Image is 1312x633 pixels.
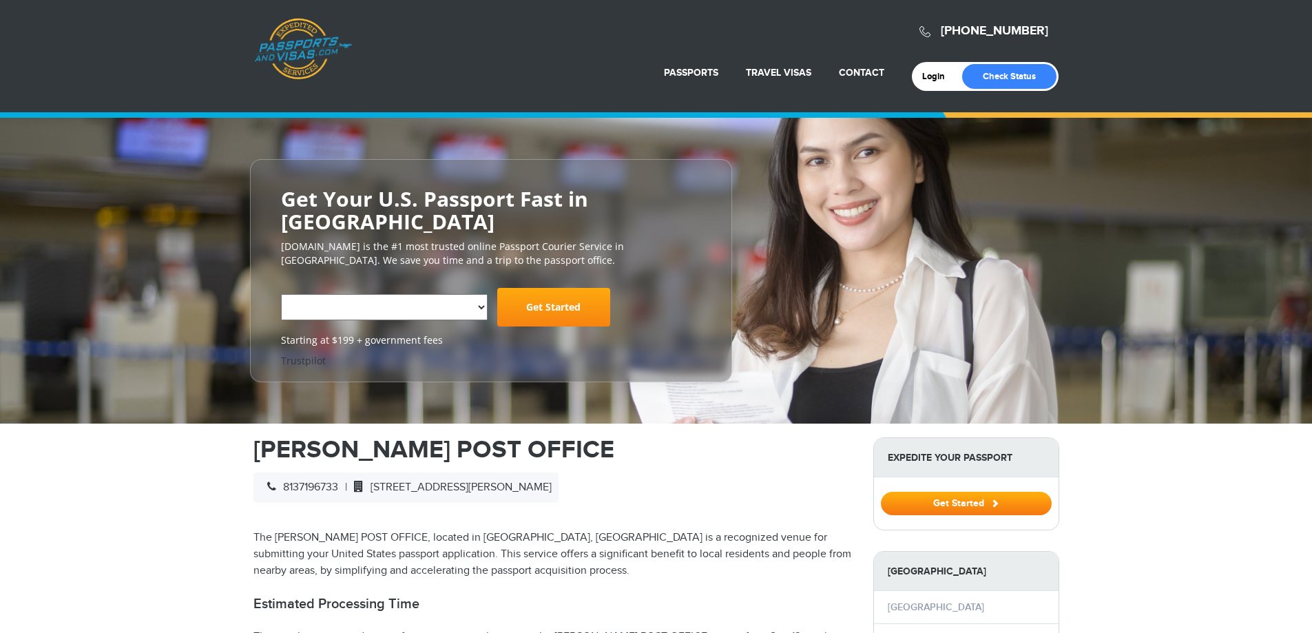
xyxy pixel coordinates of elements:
a: Get Started [497,288,610,326]
a: Get Started [881,497,1052,508]
h1: [PERSON_NAME] POST OFFICE [253,437,853,462]
a: Contact [839,67,884,79]
a: Passports & [DOMAIN_NAME] [254,18,352,80]
a: Trustpilot [281,354,326,367]
a: Check Status [962,64,1056,89]
span: [STREET_ADDRESS][PERSON_NAME] [347,481,552,494]
a: Passports [664,67,718,79]
a: [GEOGRAPHIC_DATA] [888,601,984,613]
strong: Expedite Your Passport [874,438,1059,477]
span: 8137196733 [260,481,338,494]
h2: Estimated Processing Time [253,596,853,612]
button: Get Started [881,492,1052,515]
a: Login [922,71,955,82]
p: The [PERSON_NAME] POST OFFICE, located in [GEOGRAPHIC_DATA], [GEOGRAPHIC_DATA] is a recognized ve... [253,530,853,579]
a: Travel Visas [746,67,811,79]
div: | [253,473,559,503]
span: Starting at $199 + government fees [281,333,701,347]
a: [PHONE_NUMBER] [941,23,1048,39]
p: [DOMAIN_NAME] is the #1 most trusted online Passport Courier Service in [GEOGRAPHIC_DATA]. We sav... [281,240,701,267]
h2: Get Your U.S. Passport Fast in [GEOGRAPHIC_DATA] [281,187,701,233]
strong: [GEOGRAPHIC_DATA] [874,552,1059,591]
